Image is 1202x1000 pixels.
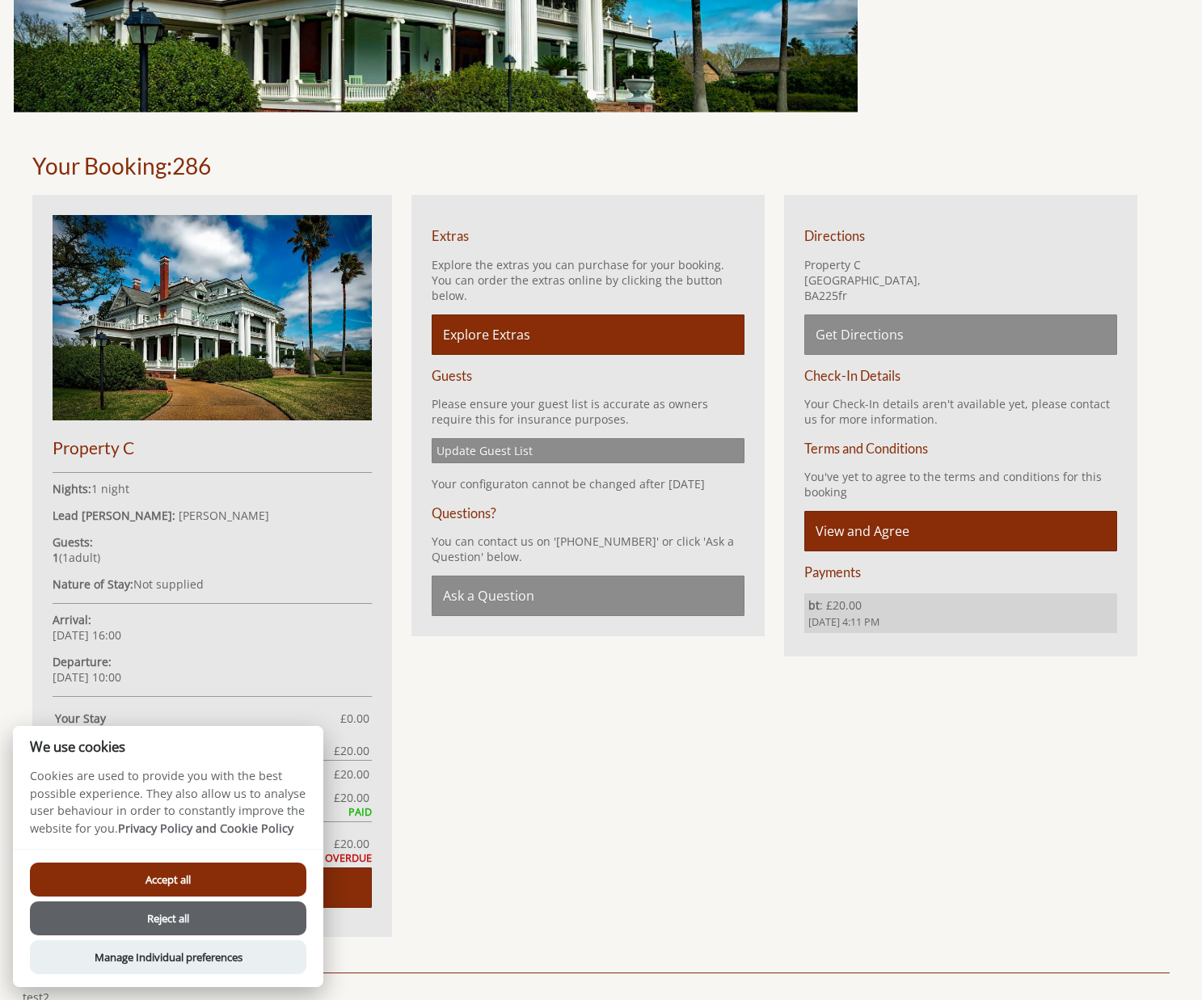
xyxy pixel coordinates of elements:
h3: Guests [432,368,744,383]
a: Your Booking: [32,152,172,179]
button: Manage Individual preferences [30,940,306,974]
p: Cookies are used to provide you with the best possible experience. They also allow us to analyse ... [13,767,323,849]
h1: 286 [32,152,1150,179]
strong: Arrival: [53,612,91,627]
li: : £20.00 [804,593,1117,633]
h3: Questions? [432,505,744,521]
span: ( ) [53,550,100,565]
h2: We use cookies [13,739,323,754]
strong: Your Stay [55,711,340,726]
span: £ [334,836,369,851]
img: An image of 'Property C' [53,215,372,420]
a: Get Directions [804,314,1117,355]
p: Property C [GEOGRAPHIC_DATA], BA225fr [804,257,1117,303]
a: Privacy Policy and Cookie Policy [118,821,293,836]
span: 1 [62,550,69,565]
a: Update Guest List [432,438,744,463]
span: 20.00 [340,790,369,805]
p: 1 night [53,481,372,496]
strong: 1 [53,550,59,565]
a: View and Agree [804,511,1117,551]
p: Not supplied [53,576,372,592]
p: Your Check-In details aren't available yet, please contact us for more information. [804,396,1117,427]
h3: Extras [432,228,744,243]
span: 20.00 [340,766,369,782]
a: Property C [53,408,372,458]
strong: Lead [PERSON_NAME]: [53,508,175,523]
h3: Directions [804,228,1117,243]
p: You've yet to agree to the terms and conditions for this booking [804,469,1117,500]
span: [PERSON_NAME] [179,508,269,523]
strong: Departure: [53,654,112,669]
p: Your configuraton cannot be changed after [DATE] [432,476,744,492]
span: adult [62,550,97,565]
strong: Nature of Stay: [53,576,133,592]
span: £ [334,743,369,758]
p: [DATE] 10:00 [53,654,372,685]
p: You can contact us on '[PHONE_NUMBER]' or click 'Ask a Question' below. [432,534,744,564]
strong: bt [808,597,820,613]
h3: Terms and Conditions [804,441,1117,456]
p: [DATE] 16:00 [53,612,372,643]
a: Explore Extras [432,314,744,355]
span: £ [334,790,369,805]
h3: Check-In Details [804,368,1117,383]
p: Please ensure your guest list is accurate as owners require this for insurance purposes. [432,396,744,427]
span: £ [334,766,369,782]
strong: Guests: [53,534,93,550]
span: [DATE] 4:11 PM [808,615,1113,629]
button: Reject all [30,901,306,935]
h3: Payments [804,564,1117,580]
p: Explore the extras you can purchase for your booking. You can order the extras online by clicking... [432,257,744,303]
span: 0.00 [347,711,369,726]
a: Ask a Question [432,576,744,616]
span: 20.00 [340,836,369,851]
span: £ [340,711,369,726]
strong: Nights: [53,481,91,496]
button: Accept all [30,863,306,897]
span: 20.00 [340,743,369,758]
h2: Property C [53,437,372,458]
